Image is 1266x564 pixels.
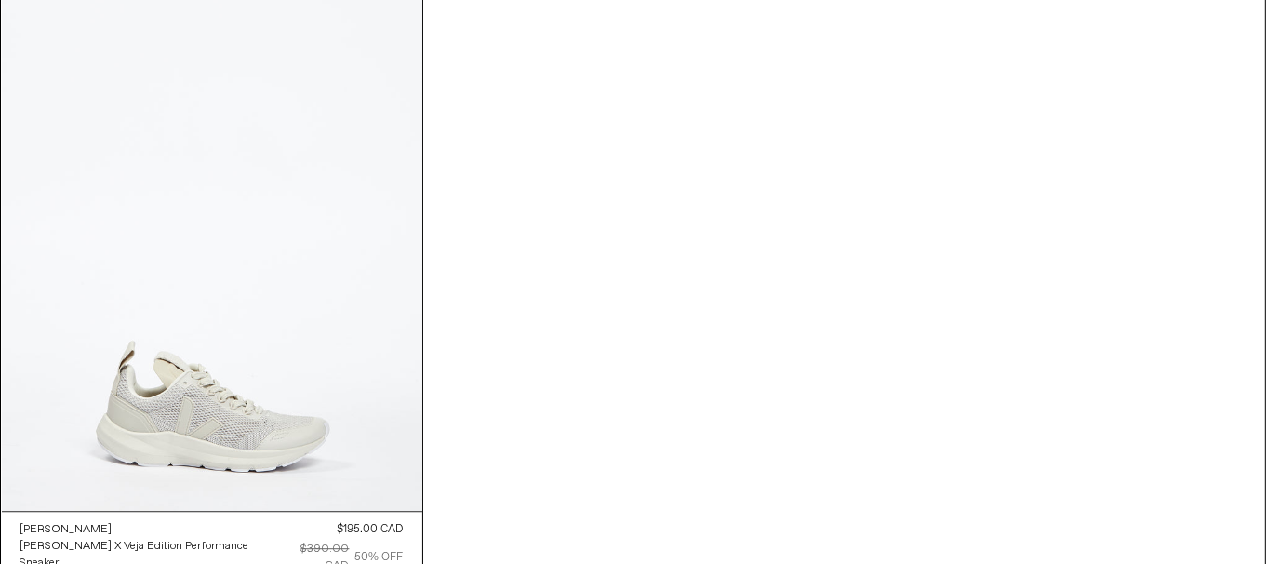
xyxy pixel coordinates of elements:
[20,522,113,538] div: [PERSON_NAME]
[338,521,404,538] div: $195.00 CAD
[20,521,280,538] a: [PERSON_NAME]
